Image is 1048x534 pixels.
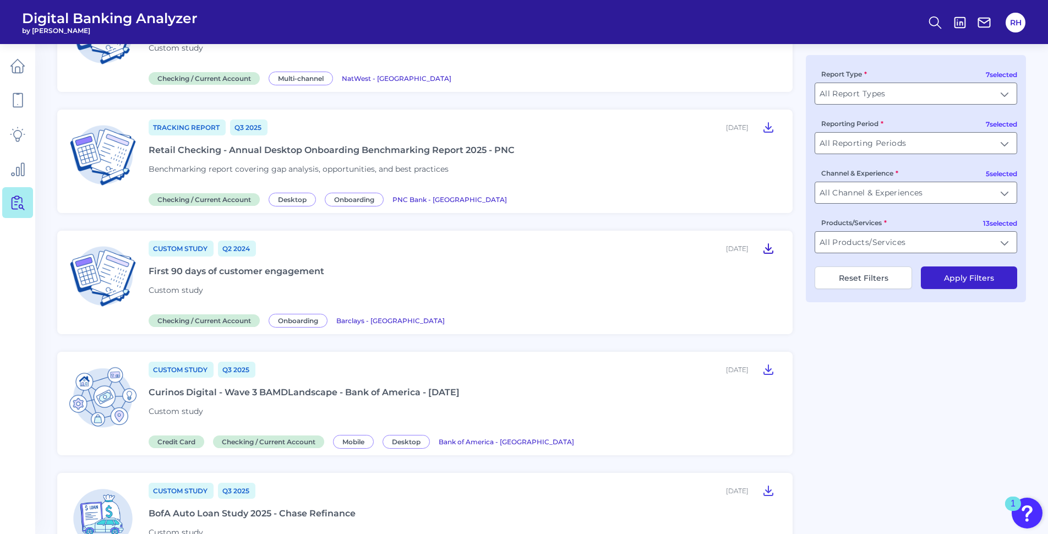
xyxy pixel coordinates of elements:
a: Onboarding [269,315,332,325]
a: Desktop [383,436,434,446]
img: Checking / Current Account [66,239,140,313]
span: Custom study [149,406,203,416]
a: Custom Study [149,241,214,257]
img: Checking / Current Account [66,118,140,192]
button: Apply Filters [921,266,1017,289]
a: Q3 2025 [230,119,268,135]
span: Onboarding [325,193,384,206]
label: Products/Services [821,219,887,227]
div: 1 [1011,504,1016,518]
button: RH [1006,13,1025,32]
span: Mobile [333,435,374,449]
span: Barclays - [GEOGRAPHIC_DATA] [336,317,445,325]
span: Custom study [149,285,203,295]
span: Bank of America - [GEOGRAPHIC_DATA] [439,438,574,446]
div: [DATE] [726,366,749,374]
div: Retail Checking - Annual Desktop Onboarding Benchmarking Report 2025 - PNC [149,145,515,155]
span: Checking / Current Account [149,72,260,85]
a: PNC Bank - [GEOGRAPHIC_DATA] [392,194,507,204]
span: Custom study [149,43,203,53]
div: [DATE] [726,487,749,495]
a: Mobile [333,436,378,446]
a: Checking / Current Account [149,194,264,204]
span: Credit Card [149,435,204,448]
span: NatWest - [GEOGRAPHIC_DATA] [342,74,451,83]
div: BofA Auto Loan Study 2025 - Chase Refinance [149,508,356,519]
a: Q3 2025 [218,362,255,378]
div: [DATE] [726,244,749,253]
button: Reset Filters [815,266,912,289]
label: Report Type [821,70,867,78]
div: [DATE] [726,123,749,132]
button: First 90 days of customer engagement [757,239,779,257]
span: Onboarding [269,314,327,328]
span: Benchmarking report covering gap analysis, opportunities, and best practices [149,164,449,174]
span: Multi-channel [269,72,333,85]
img: Credit Card [66,361,140,434]
span: Checking / Current Account [149,314,260,327]
a: Tracking Report [149,119,226,135]
span: Checking / Current Account [149,193,260,206]
a: Custom Study [149,362,214,378]
a: Q2 2024 [218,241,256,257]
button: Curinos Digital - Wave 3 BAMDLandscape - Bank of America - September 2025 [757,361,779,378]
a: Q3 2025 [218,483,255,499]
span: Desktop [383,435,430,449]
a: Checking / Current Account [149,73,264,83]
span: Checking / Current Account [213,435,324,448]
a: Barclays - [GEOGRAPHIC_DATA] [336,315,445,325]
a: Multi-channel [269,73,337,83]
span: Desktop [269,193,316,206]
div: First 90 days of customer engagement [149,266,324,276]
a: Onboarding [325,194,388,204]
button: Retail Checking - Annual Desktop Onboarding Benchmarking Report 2025 - PNC [757,118,779,136]
label: Channel & Experience [821,169,898,177]
a: Custom Study [149,483,214,499]
a: NatWest - [GEOGRAPHIC_DATA] [342,73,451,83]
span: PNC Bank - [GEOGRAPHIC_DATA] [392,195,507,204]
a: Checking / Current Account [213,436,329,446]
a: Desktop [269,194,320,204]
span: by [PERSON_NAME] [22,26,198,35]
span: Digital Banking Analyzer [22,10,198,26]
a: Bank of America - [GEOGRAPHIC_DATA] [439,436,574,446]
div: Curinos Digital - Wave 3 BAMDLandscape - Bank of America - [DATE] [149,387,460,397]
label: Reporting Period [821,119,883,128]
button: Open Resource Center, 1 new notification [1012,498,1042,528]
a: Checking / Current Account [149,315,264,325]
a: Credit Card [149,436,209,446]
